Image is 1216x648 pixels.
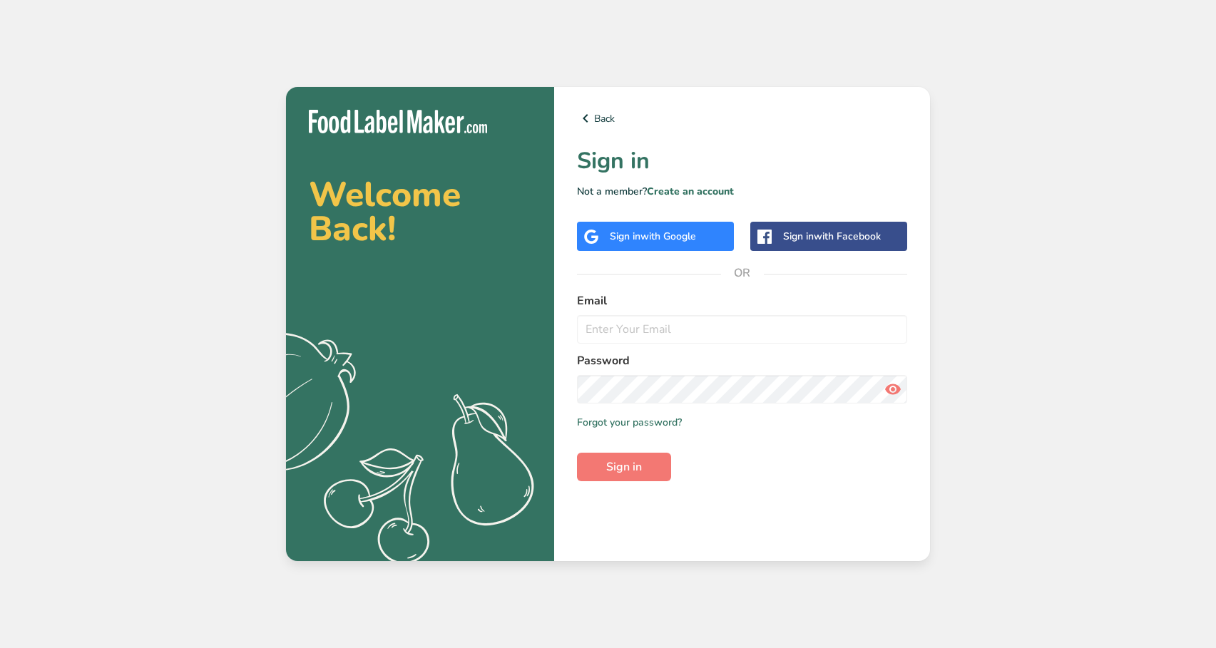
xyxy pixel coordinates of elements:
span: with Google [640,230,696,243]
input: Enter Your Email [577,315,907,344]
a: Back [577,110,907,127]
div: Sign in [783,229,881,244]
span: with Facebook [814,230,881,243]
span: Sign in [606,458,642,475]
label: Password [577,352,907,369]
img: Food Label Maker [309,110,487,133]
button: Sign in [577,453,671,481]
label: Email [577,292,907,309]
h1: Sign in [577,144,907,178]
a: Forgot your password? [577,415,682,430]
p: Not a member? [577,184,907,199]
div: Sign in [610,229,696,244]
a: Create an account [647,185,734,198]
h2: Welcome Back! [309,178,531,246]
span: OR [721,252,764,294]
